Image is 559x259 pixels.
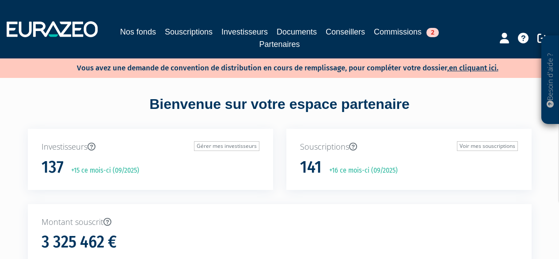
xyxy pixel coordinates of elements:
p: Vous avez une demande de convention de distribution en cours de remplissage, pour compléter votre... [51,61,498,73]
p: Investisseurs [42,141,259,153]
div: Bienvenue sur votre espace partenaire [21,94,538,129]
a: Gérer mes investisseurs [194,141,259,151]
h1: 3 325 462 € [42,233,117,251]
a: Documents [277,26,317,38]
h1: 141 [300,158,322,177]
p: +15 ce mois-ci (09/2025) [65,166,139,176]
a: Investisseurs [221,26,268,38]
p: Besoin d'aide ? [545,40,555,120]
h1: 137 [42,158,64,177]
a: Partenaires [259,38,300,50]
p: Montant souscrit [42,216,518,228]
a: Souscriptions [165,26,213,38]
a: Conseillers [326,26,365,38]
p: +16 ce mois-ci (09/2025) [323,166,398,176]
a: Nos fonds [120,26,156,38]
span: 2 [426,28,439,37]
a: Voir mes souscriptions [457,141,518,151]
p: Souscriptions [300,141,518,153]
a: Commissions2 [374,26,439,38]
a: en cliquant ici. [449,63,498,73]
img: 1732889491-logotype_eurazeo_blanc_rvb.png [7,21,98,37]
